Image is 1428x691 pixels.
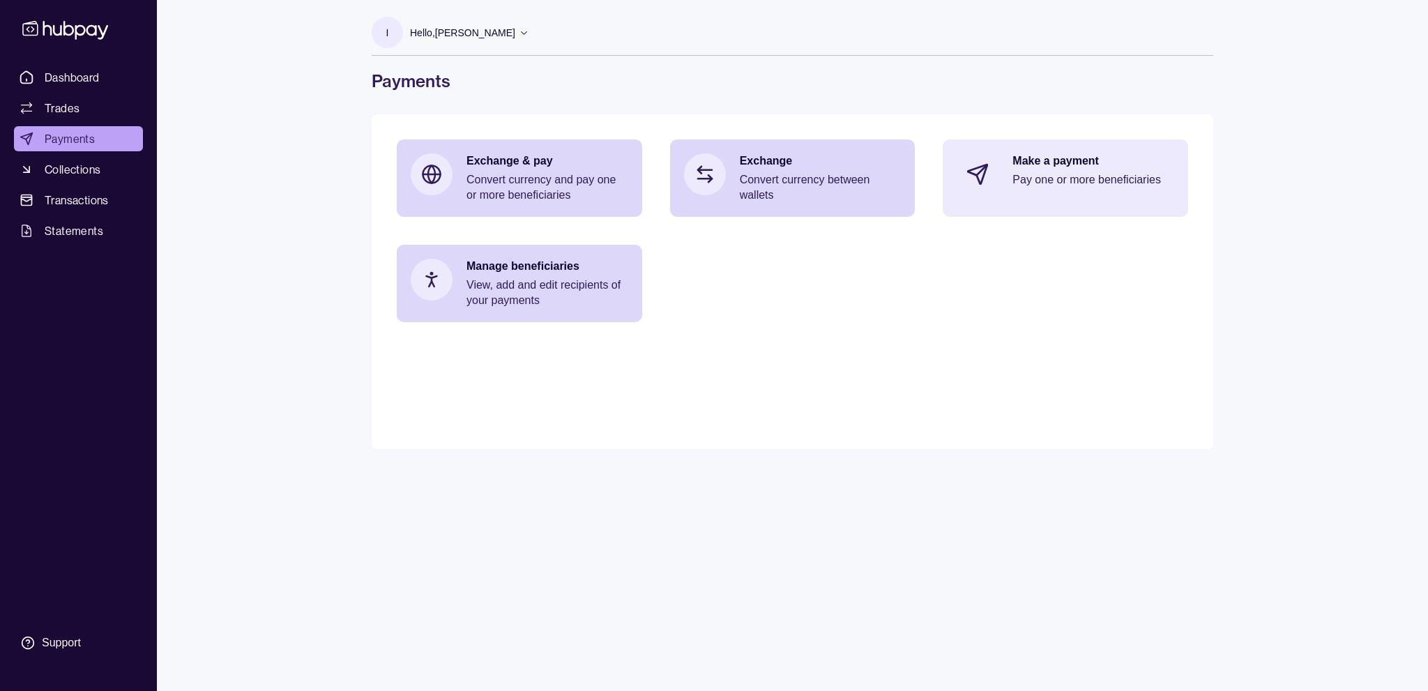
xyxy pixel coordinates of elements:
p: I [386,25,389,40]
h1: Payments [372,70,1213,92]
p: Exchange [740,153,902,169]
p: Pay one or more beneficiaries [1012,172,1174,188]
a: Make a paymentPay one or more beneficiaries [943,139,1188,209]
span: Trades [45,100,79,116]
a: Manage beneficiariesView, add and edit recipients of your payments [397,245,642,322]
a: ExchangeConvert currency between wallets [670,139,916,217]
a: Payments [14,126,143,151]
p: Make a payment [1012,153,1174,169]
a: Transactions [14,188,143,213]
span: Payments [45,130,95,147]
a: Collections [14,157,143,182]
p: Manage beneficiaries [466,259,628,274]
p: Hello, [PERSON_NAME] [410,25,515,40]
a: Trades [14,96,143,121]
p: Convert currency and pay one or more beneficiaries [466,172,628,203]
a: Exchange & payConvert currency and pay one or more beneficiaries [397,139,642,217]
a: Statements [14,218,143,243]
span: Statements [45,222,103,239]
p: Exchange & pay [466,153,628,169]
p: View, add and edit recipients of your payments [466,278,628,308]
span: Transactions [45,192,109,208]
p: Convert currency between wallets [740,172,902,203]
span: Dashboard [45,69,100,86]
div: Support [42,635,81,651]
a: Dashboard [14,65,143,90]
a: Support [14,628,143,658]
span: Collections [45,161,100,178]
